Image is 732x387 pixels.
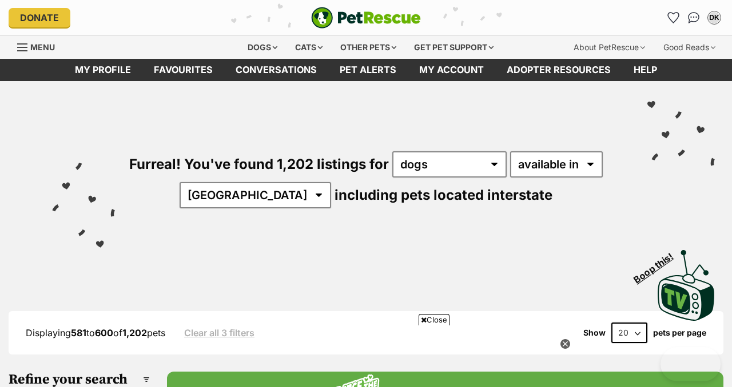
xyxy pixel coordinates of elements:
[311,7,421,29] a: PetRescue
[664,9,682,27] a: Favourites
[685,9,703,27] a: Conversations
[129,156,389,172] span: Furreal! You've found 1,202 listings for
[224,59,328,81] a: conversations
[71,327,86,338] strong: 581
[332,36,404,59] div: Other pets
[622,59,669,81] a: Help
[30,42,55,52] span: Menu
[328,59,408,81] a: Pet alerts
[63,59,142,81] a: My profile
[122,327,147,338] strong: 1,202
[495,59,622,81] a: Adopter resources
[158,330,574,381] iframe: Advertisement
[661,347,721,381] iframe: Help Scout Beacon - Open
[655,36,723,59] div: Good Reads
[658,240,715,323] a: Boop this!
[9,8,70,27] a: Donate
[287,36,331,59] div: Cats
[688,12,700,23] img: chat-41dd97257d64d25036548639549fe6c8038ab92f7586957e7f3b1b290dea8141.svg
[705,9,723,27] button: My account
[658,250,715,321] img: PetRescue TV logo
[632,244,685,285] span: Boop this!
[26,327,165,338] span: Displaying to of pets
[664,9,723,27] ul: Account quick links
[709,12,720,23] div: DK
[335,187,552,203] span: including pets located interstate
[406,36,502,59] div: Get pet support
[142,59,224,81] a: Favourites
[95,327,113,338] strong: 600
[408,59,495,81] a: My account
[17,36,63,57] a: Menu
[653,328,706,337] label: pets per page
[566,36,653,59] div: About PetRescue
[583,328,606,337] span: Show
[240,36,285,59] div: Dogs
[419,314,449,325] span: Close
[311,7,421,29] img: logo-e224e6f780fb5917bec1dbf3a21bbac754714ae5b6737aabdf751b685950b380.svg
